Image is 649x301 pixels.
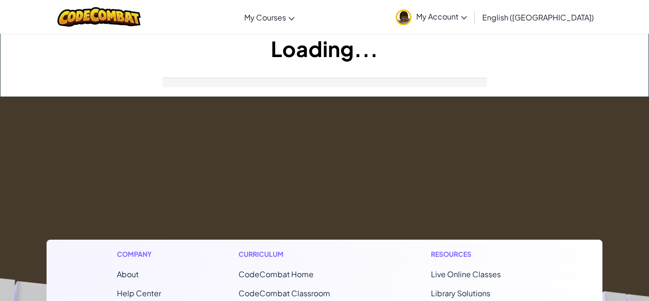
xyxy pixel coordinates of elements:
span: English ([GEOGRAPHIC_DATA]) [482,12,594,22]
span: My Courses [244,12,286,22]
a: CodeCombat Classroom [239,288,330,298]
h1: Company [117,249,161,259]
span: CodeCombat Home [239,269,314,279]
a: Library Solutions [431,288,490,298]
a: My Courses [239,4,299,30]
h1: Loading... [0,34,649,63]
h1: Resources [431,249,532,259]
img: CodeCombat logo [57,7,141,27]
a: About [117,269,139,279]
img: avatar [396,10,411,25]
a: English ([GEOGRAPHIC_DATA]) [477,4,599,30]
a: Help Center [117,288,161,298]
h1: Curriculum [239,249,353,259]
span: My Account [416,11,467,21]
a: Live Online Classes [431,269,501,279]
a: My Account [391,2,472,32]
